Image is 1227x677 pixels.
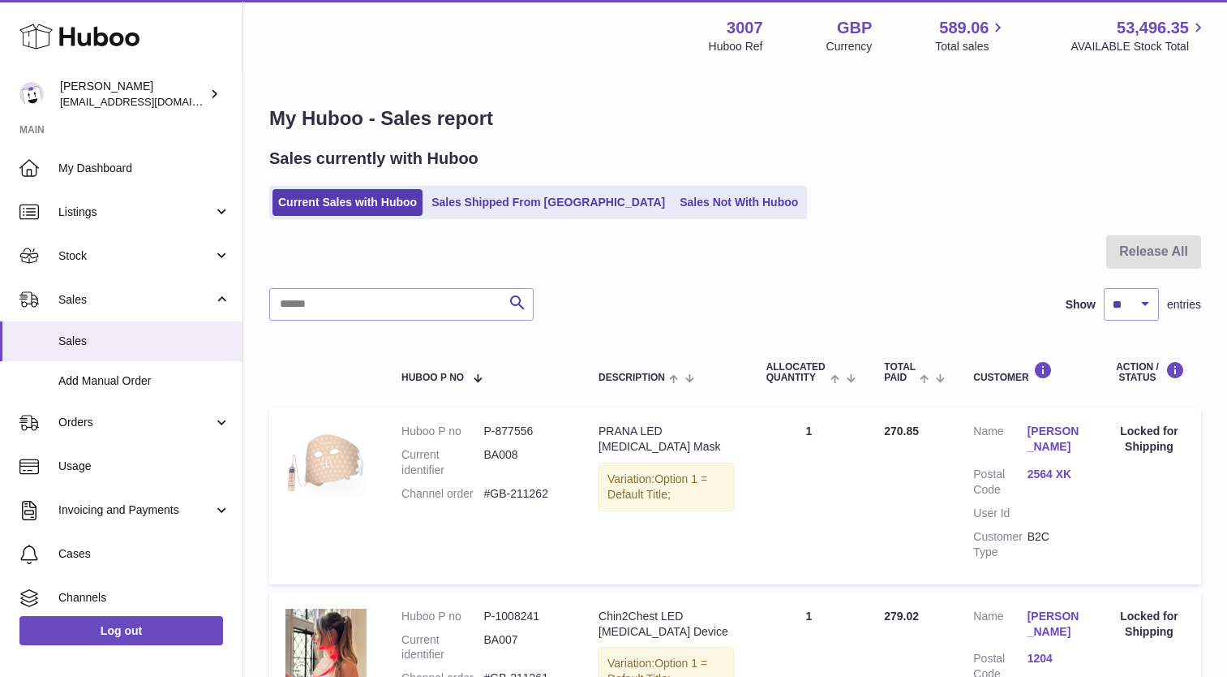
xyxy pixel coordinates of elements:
[1070,39,1208,54] span: AVAILABLE Stock Total
[401,373,464,383] span: Huboo P no
[884,362,916,383] span: Total paid
[1028,467,1081,482] a: 2564 XK
[973,467,1027,498] dt: Postal Code
[285,424,367,505] img: 30071704385433.jpg
[401,632,484,663] dt: Current identifier
[1167,297,1201,313] span: entries
[973,424,1027,459] dt: Name
[269,106,1201,132] h1: My Huboo - Sales report
[401,486,484,502] dt: Channel order
[401,609,484,624] dt: Huboo P no
[58,590,230,606] span: Channels
[60,79,206,110] div: [PERSON_NAME]
[58,205,213,220] span: Listings
[484,424,567,439] dd: P-877556
[19,82,44,106] img: bevmay@maysama.com
[272,189,423,216] a: Current Sales with Huboo
[935,17,1007,54] a: 589.06 Total sales
[674,189,804,216] a: Sales Not With Huboo
[401,424,484,439] dt: Huboo P no
[826,39,873,54] div: Currency
[750,407,869,584] td: 1
[484,447,567,478] dd: BA008
[1028,609,1081,640] a: [PERSON_NAME]
[401,447,484,478] dt: Current identifier
[1113,424,1185,455] div: Locked for Shipping
[1113,361,1185,383] div: Action / Status
[484,486,567,502] dd: #GB-211262
[1117,17,1189,39] span: 53,496.35
[709,39,763,54] div: Huboo Ref
[598,609,734,640] div: Chin2Chest LED [MEDICAL_DATA] Device
[884,610,919,623] span: 279.02
[598,424,734,455] div: PRANA LED [MEDICAL_DATA] Mask
[1070,17,1208,54] a: 53,496.35 AVAILABLE Stock Total
[1113,609,1185,640] div: Locked for Shipping
[1066,297,1096,313] label: Show
[58,334,230,349] span: Sales
[939,17,989,39] span: 589.06
[1028,424,1081,455] a: [PERSON_NAME]
[426,189,671,216] a: Sales Shipped From [GEOGRAPHIC_DATA]
[19,616,223,645] a: Log out
[484,609,567,624] dd: P-1008241
[837,17,872,39] strong: GBP
[58,459,230,474] span: Usage
[727,17,763,39] strong: 3007
[58,502,213,518] span: Invoicing and Payments
[973,529,1027,560] dt: Customer Type
[58,415,213,430] span: Orders
[973,506,1027,521] dt: User Id
[598,373,665,383] span: Description
[58,546,230,562] span: Cases
[60,95,238,108] span: [EMAIL_ADDRESS][DOMAIN_NAME]
[58,161,230,176] span: My Dashboard
[607,472,707,501] span: Option 1 = Default Title;
[598,463,734,511] div: Variation:
[935,39,1007,54] span: Total sales
[973,609,1027,644] dt: Name
[766,362,826,383] span: ALLOCATED Quantity
[269,148,478,170] h2: Sales currently with Huboo
[884,425,919,438] span: 270.85
[973,361,1081,383] div: Customer
[1028,529,1081,560] dd: B2C
[58,248,213,264] span: Stock
[58,292,213,308] span: Sales
[484,632,567,663] dd: BA007
[58,373,230,389] span: Add Manual Order
[1028,651,1081,666] a: 1204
